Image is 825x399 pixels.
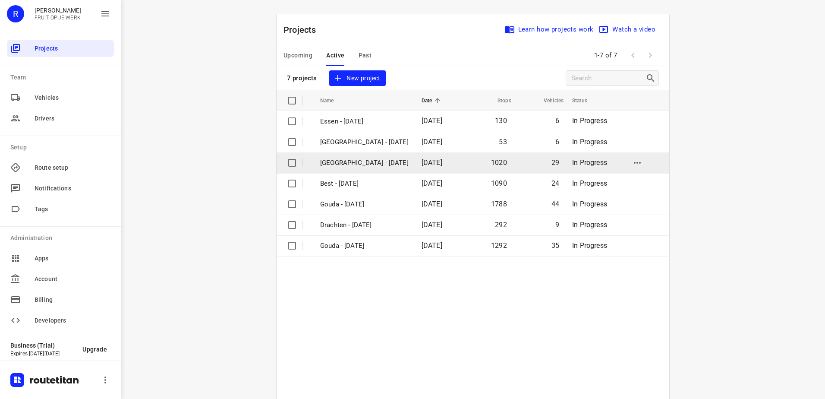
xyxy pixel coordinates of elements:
[35,163,110,172] span: Route setup
[555,138,559,146] span: 6
[320,199,409,209] p: Gouda - Wednesday
[491,179,507,187] span: 1090
[10,73,114,82] p: Team
[495,117,507,125] span: 130
[551,200,559,208] span: 44
[491,241,507,250] span: 1292
[7,110,114,127] div: Drivers
[499,138,507,146] span: 53
[572,241,607,250] span: In Progress
[35,295,110,304] span: Billing
[320,158,409,168] p: [GEOGRAPHIC_DATA] - [DATE]
[320,137,409,147] p: Antwerpen - Wednesday
[320,241,409,251] p: Gouda - Tuesday
[422,138,442,146] span: [DATE]
[334,73,380,84] span: New project
[572,138,607,146] span: In Progress
[35,7,82,14] p: Remco Peek
[7,159,114,176] div: Route setup
[591,46,621,65] span: 1-7 of 7
[7,89,114,106] div: Vehicles
[35,93,110,102] span: Vehicles
[572,179,607,187] span: In Progress
[320,220,409,230] p: Drachten - Wednesday
[10,234,114,243] p: Administration
[320,95,345,106] span: Name
[320,117,409,127] p: Essen - Wednesday
[35,275,110,284] span: Account
[7,40,114,57] div: Projects
[35,205,110,214] span: Tags
[35,254,110,263] span: Apps
[422,179,442,187] span: [DATE]
[7,180,114,197] div: Notifications
[35,316,110,325] span: Developers
[7,312,114,329] div: Developers
[10,342,76,349] p: Business (Trial)
[283,50,312,61] span: Upcoming
[35,15,82,21] p: FRUIT OP JE WERK
[82,346,107,353] span: Upgrade
[287,74,317,82] p: 7 projects
[359,50,372,61] span: Past
[572,95,598,106] span: Status
[555,117,559,125] span: 6
[76,342,114,357] button: Upgrade
[571,72,646,85] input: Search projects
[642,47,659,64] span: Next Page
[572,117,607,125] span: In Progress
[10,143,114,152] p: Setup
[495,221,507,229] span: 292
[422,200,442,208] span: [DATE]
[551,241,559,250] span: 35
[35,44,110,53] span: Projects
[329,70,385,86] button: New project
[572,200,607,208] span: In Progress
[7,5,24,22] div: R
[572,158,607,167] span: In Progress
[491,200,507,208] span: 1788
[551,179,559,187] span: 24
[35,114,110,123] span: Drivers
[320,179,409,189] p: Best - [DATE]
[422,95,444,106] span: Date
[7,250,114,267] div: Apps
[551,158,559,167] span: 29
[10,351,76,357] p: Expires [DATE][DATE]
[422,241,442,250] span: [DATE]
[7,200,114,218] div: Tags
[7,270,114,288] div: Account
[326,50,344,61] span: Active
[532,95,564,106] span: Vehicles
[422,117,442,125] span: [DATE]
[422,158,442,167] span: [DATE]
[572,221,607,229] span: In Progress
[555,221,559,229] span: 9
[624,47,642,64] span: Previous Page
[7,291,114,308] div: Billing
[422,221,442,229] span: [DATE]
[491,158,507,167] span: 1020
[35,184,110,193] span: Notifications
[283,23,323,36] p: Projects
[646,73,658,83] div: Search
[486,95,511,106] span: Stops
